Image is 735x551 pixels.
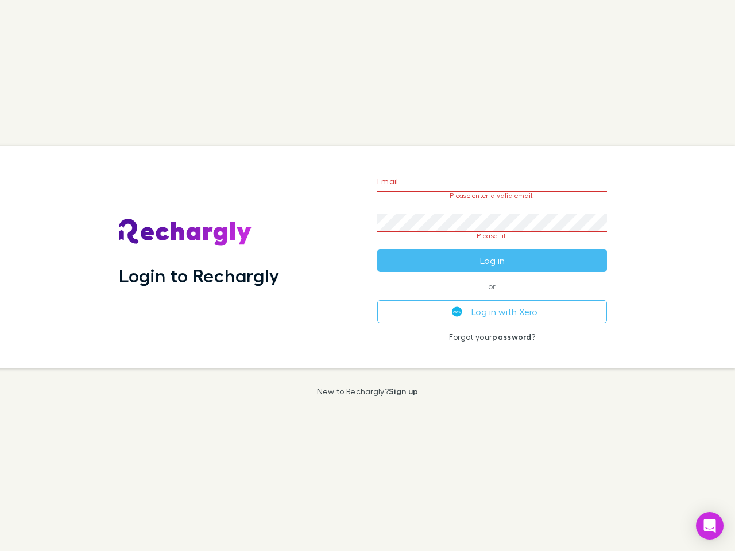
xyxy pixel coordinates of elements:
a: Sign up [389,386,418,396]
p: Please fill [377,232,607,240]
p: Forgot your ? [377,332,607,342]
p: Please enter a valid email. [377,192,607,200]
img: Xero's logo [452,306,462,317]
button: Log in with Xero [377,300,607,323]
div: Open Intercom Messenger [696,512,724,540]
button: Log in [377,249,607,272]
img: Rechargly's Logo [119,219,252,246]
h1: Login to Rechargly [119,265,279,286]
p: New to Rechargly? [317,387,419,396]
a: password [492,332,531,342]
span: or [377,286,607,286]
